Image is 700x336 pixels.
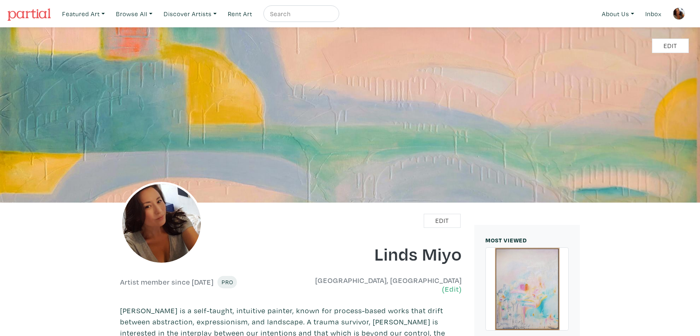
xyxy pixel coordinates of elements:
img: phpThumb.php [673,7,685,20]
a: Rent Art [224,5,256,22]
a: (Edit) [442,285,462,293]
span: Pro [221,278,233,286]
input: Search [269,9,331,19]
small: MOST VIEWED [485,236,527,244]
a: Edit [652,39,689,53]
a: Inbox [642,5,665,22]
h6: Artist member since [DATE] [120,278,214,287]
a: Discover Artists [160,5,220,22]
a: Featured Art [58,5,109,22]
h1: Linds Miyo [297,242,462,265]
h6: [GEOGRAPHIC_DATA], [GEOGRAPHIC_DATA] [297,276,462,294]
a: Edit [424,214,461,228]
img: phpThumb.php [120,182,203,265]
a: About Us [598,5,638,22]
a: Browse All [112,5,156,22]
